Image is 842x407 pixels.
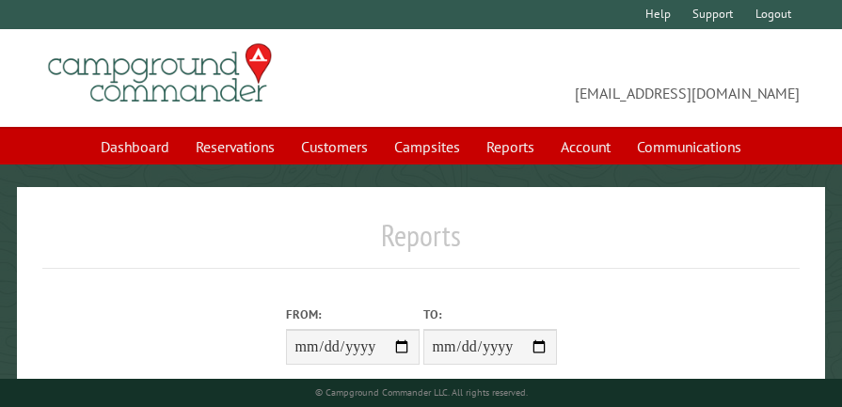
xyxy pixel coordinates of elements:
[549,129,622,164] a: Account
[89,129,181,164] a: Dashboard
[42,37,278,110] img: Campground Commander
[315,386,528,399] small: © Campground Commander LLC. All rights reserved.
[423,305,557,323] label: To:
[286,305,420,323] label: From:
[421,52,801,104] span: [EMAIL_ADDRESS][DOMAIN_NAME]
[626,129,753,164] a: Communications
[42,217,801,269] h1: Reports
[475,129,546,164] a: Reports
[383,129,471,164] a: Campsites
[290,129,379,164] a: Customers
[184,129,286,164] a: Reservations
